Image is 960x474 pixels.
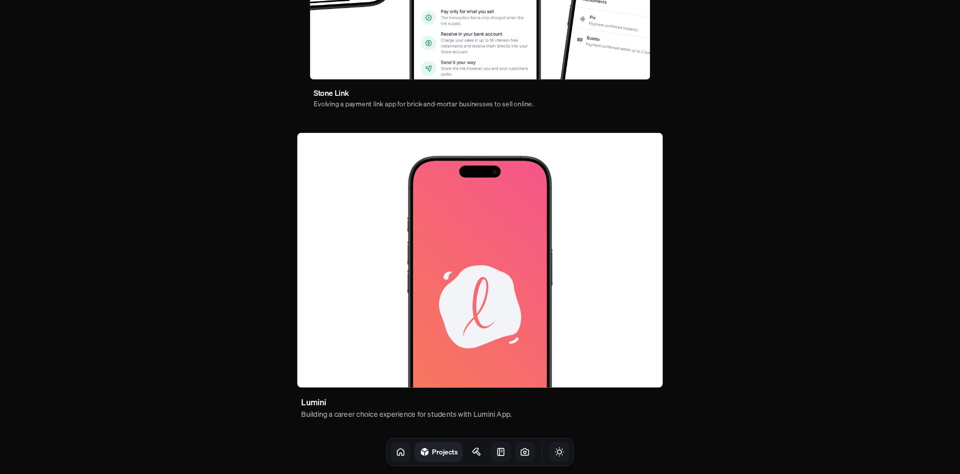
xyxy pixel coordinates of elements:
h1: Projects [432,447,458,456]
h4: Evolving a payment link app for brick-and-mortar businesses to sell online. [314,99,534,109]
h4: Building a career choice experience for students with Lumini App. [301,408,512,419]
button: Toggle Theme [550,442,570,462]
h3: Stone Link [314,87,349,98]
h3: Lumini [301,396,326,408]
a: LuminiBuilding a career choice experience for students with Lumini App. [297,391,516,423]
a: Projects [415,442,463,462]
a: Stone LinkEvolving a payment link app for brick-and-mortar businesses to sell online. [310,83,538,113]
